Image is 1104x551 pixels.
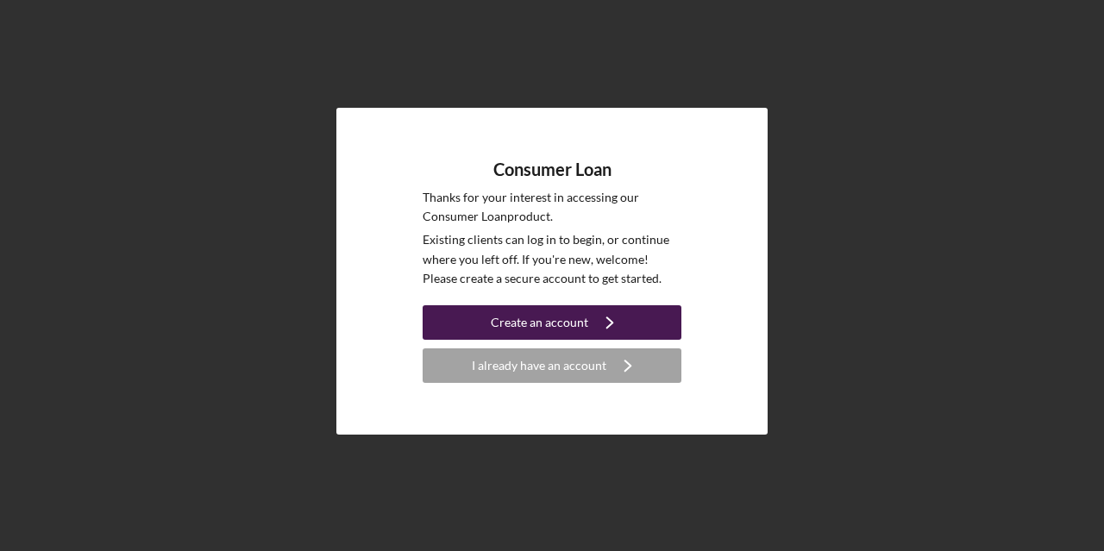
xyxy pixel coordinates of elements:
div: Create an account [491,305,588,340]
h4: Consumer Loan [493,160,612,179]
button: Create an account [423,305,681,340]
button: I already have an account [423,348,681,383]
div: I already have an account [472,348,606,383]
p: Thanks for your interest in accessing our Consumer Loan product. [423,188,681,227]
p: Existing clients can log in to begin, or continue where you left off. If you're new, welcome! Ple... [423,230,681,288]
a: Create an account [423,305,681,344]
